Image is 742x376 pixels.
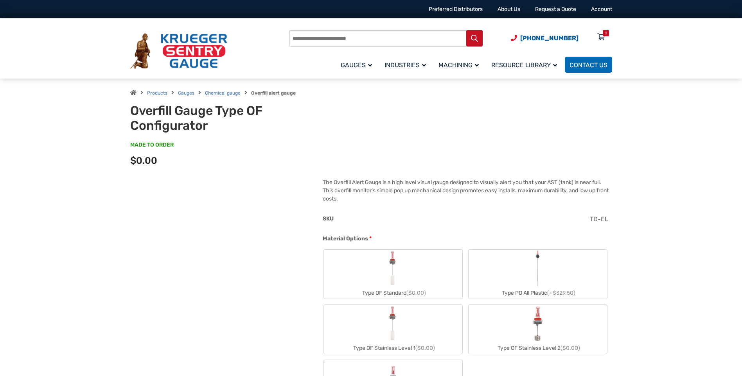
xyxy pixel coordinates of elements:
label: Type OF Standard [324,250,462,299]
span: [PHONE_NUMBER] [520,34,579,42]
abbr: required [369,235,372,243]
span: ($0.00) [415,345,435,351]
div: Type OF Stainless Level 2 [469,342,607,354]
h1: Overfill Gauge Type OF Configurator [130,103,323,133]
span: Industries [384,61,426,69]
img: Overfill Gauge Type OF Configurator [194,178,249,295]
a: Industries [380,56,434,74]
span: Resource Library [491,61,557,69]
div: 0 [605,30,607,36]
a: Account [591,6,612,13]
span: Material Options [323,235,368,242]
span: TD-EL [590,215,608,223]
a: Phone Number (920) 434-8860 [511,33,579,43]
a: View full-screen image gallery [293,184,307,199]
a: Resource Library [487,56,565,74]
label: Type OF Stainless Level 1 [324,305,462,354]
span: Contact Us [570,61,607,69]
span: ($0.00) [561,345,580,351]
a: Products [147,90,167,96]
a: Gauges [178,90,194,96]
a: Machining [434,56,487,74]
a: About Us [498,6,520,13]
span: MADE TO ORDER [130,141,174,149]
p: The Overfill Alert Gauge is a high level visual gauge designed to visually alert you that your AS... [323,178,612,203]
img: Overfill Gauge Type OF Configurator - Image 2 [199,295,244,342]
div: Type OF Stainless Level 1 [324,342,462,354]
strong: Overfill alert gauge [251,90,296,96]
span: $0.00 [130,155,157,166]
div: Type PO All Plastic [469,287,607,299]
a: Gauges [336,56,380,74]
span: (+$329.50) [547,290,575,296]
a: Request a Quote [535,6,576,13]
span: ($0.00) [406,290,426,296]
span: Machining [438,61,479,69]
div: Type OF Standard [324,287,462,299]
span: Gauges [341,61,372,69]
label: Type PO All Plastic [469,250,607,299]
a: Contact Us [565,57,612,73]
a: Chemical gauge [205,90,241,96]
img: Overfill Gauge Type OF Configurator [147,295,193,342]
label: Type OF Stainless Level 2 [469,305,607,354]
img: Krueger Sentry Gauge [130,33,227,69]
img: Overfill Gauge Type OF Configurator - Image 3 [250,295,296,342]
a: Preferred Distributors [429,6,483,13]
span: SKU [323,215,334,222]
